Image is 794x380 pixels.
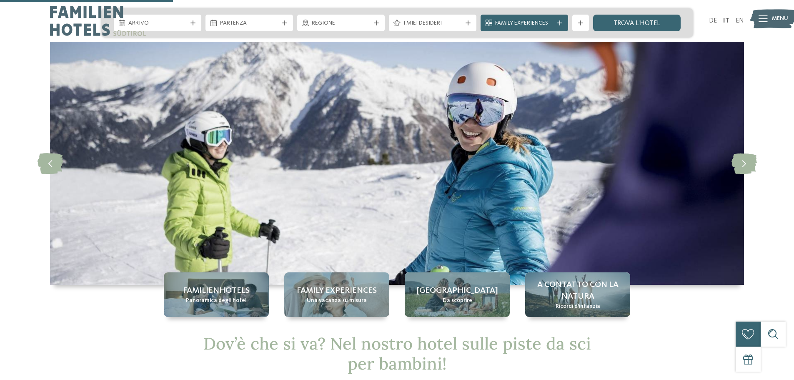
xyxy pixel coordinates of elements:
span: Panoramica degli hotel [186,297,247,305]
span: Dov’è che si va? Nel nostro hotel sulle piste da sci per bambini! [203,333,591,374]
a: DE [709,18,717,24]
a: Hotel sulle piste da sci per bambini: divertimento senza confini Family experiences Una vacanza s... [284,272,389,317]
span: Ricordi d’infanzia [556,302,600,311]
span: Da scoprire [443,297,472,305]
a: Hotel sulle piste da sci per bambini: divertimento senza confini [GEOGRAPHIC_DATA] Da scoprire [405,272,510,317]
span: Una vacanza su misura [307,297,367,305]
span: A contatto con la natura [534,279,622,302]
span: Familienhotels [183,285,250,297]
a: EN [736,18,744,24]
span: [GEOGRAPHIC_DATA] [417,285,498,297]
span: Menu [772,15,788,23]
span: Family experiences [297,285,377,297]
a: Hotel sulle piste da sci per bambini: divertimento senza confini A contatto con la natura Ricordi... [525,272,630,317]
a: IT [723,18,729,24]
a: Hotel sulle piste da sci per bambini: divertimento senza confini Familienhotels Panoramica degli ... [164,272,269,317]
img: Hotel sulle piste da sci per bambini: divertimento senza confini [50,42,744,285]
